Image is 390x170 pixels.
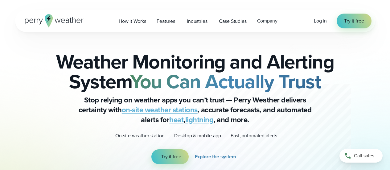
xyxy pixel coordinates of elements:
a: Explore the system [195,149,239,164]
p: Desktop & mobile app [174,132,221,139]
a: How it Works [113,15,151,27]
a: Call sales [339,149,383,163]
p: Fast, automated alerts [231,132,277,139]
a: Try it free [337,14,371,28]
span: Explore the system [195,153,236,160]
span: Call sales [354,152,374,160]
h2: Weather Monitoring and Alerting System [46,52,344,91]
p: On-site weather station [115,132,164,139]
span: Case Studies [219,18,246,25]
a: Try it free [151,149,188,164]
span: Try it free [344,17,364,25]
span: Try it free [161,153,181,160]
a: Case Studies [214,15,252,27]
span: Company [257,17,277,25]
a: on-site weather stations [122,104,198,115]
span: How it Works [119,18,146,25]
span: Log in [314,17,327,24]
span: Industries [187,18,207,25]
a: lightning [185,114,214,125]
p: Stop relying on weather apps you can’t trust — Perry Weather delivers certainty with , accurate f... [72,95,318,125]
span: Features [157,18,175,25]
a: heat [169,114,183,125]
a: Log in [314,17,327,25]
strong: You Can Actually Trust [130,67,321,96]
